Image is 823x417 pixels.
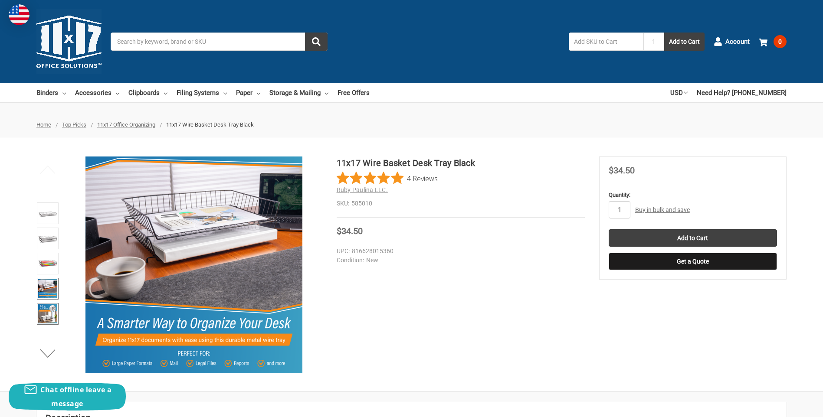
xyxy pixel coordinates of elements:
[337,226,363,236] span: $34.50
[407,172,438,185] span: 4 Reviews
[569,33,643,51] input: Add SKU to Cart
[236,83,260,102] a: Paper
[338,83,370,102] a: Free Offers
[38,279,57,298] img: 11x17 Wire Basket Desk Tray Black
[97,121,155,128] a: 11x17 Office Organizing
[128,83,167,102] a: Clipboards
[609,229,777,247] input: Add to Cart
[62,121,86,128] a: Top Picks
[337,256,364,265] dt: Condition:
[35,161,61,178] button: Previous
[177,83,227,102] a: Filing Systems
[111,33,328,51] input: Search by keyword, brand or SKU
[609,253,777,270] button: Get a Quote
[337,186,388,193] a: Ruby Paulina LLC.
[714,30,750,53] a: Account
[9,383,126,410] button: Chat offline leave a message
[635,206,690,213] a: Buy in bulk and save
[35,345,61,362] button: Next
[166,121,254,128] span: 11x17 Wire Basket Desk Tray Black
[664,33,705,51] button: Add to Cart
[725,37,750,47] span: Account
[337,256,581,265] dd: New
[609,165,635,176] span: $34.50
[337,247,581,256] dd: 816628015360
[751,394,823,417] iframe: Google Customer Reviews
[337,172,438,185] button: Rated 5 out of 5 stars from 4 reviews. Jump to reviews.
[85,156,302,373] img: 11x17 Wire Basket Desk Tray Black
[40,385,111,408] span: Chat offline leave a message
[36,9,102,74] img: 11x17.com
[38,204,57,223] img: 11x17 Wire Basket Desk Tray Black
[697,83,787,102] a: Need Help? [PHONE_NUMBER]
[337,199,349,208] dt: SKU:
[774,35,787,48] span: 0
[36,83,66,102] a: Binders
[337,199,585,208] dd: 585010
[609,191,777,199] label: Quantity:
[337,247,350,256] dt: UPC:
[670,83,688,102] a: USD
[759,30,787,53] a: 0
[269,83,328,102] a: Storage & Mailing
[38,229,57,248] img: 11x17 Wire Basket Desk Tray Black
[337,156,585,169] h1: 11x17 Wire Basket Desk Tray Black
[38,254,57,273] img: 11”x17” Wire Baskets (585010) Black Coated
[75,83,119,102] a: Accessories
[36,121,51,128] a: Home
[38,304,57,323] img: 11x17 Wire Basket Desk Tray Black
[9,4,30,25] img: duty and tax information for United States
